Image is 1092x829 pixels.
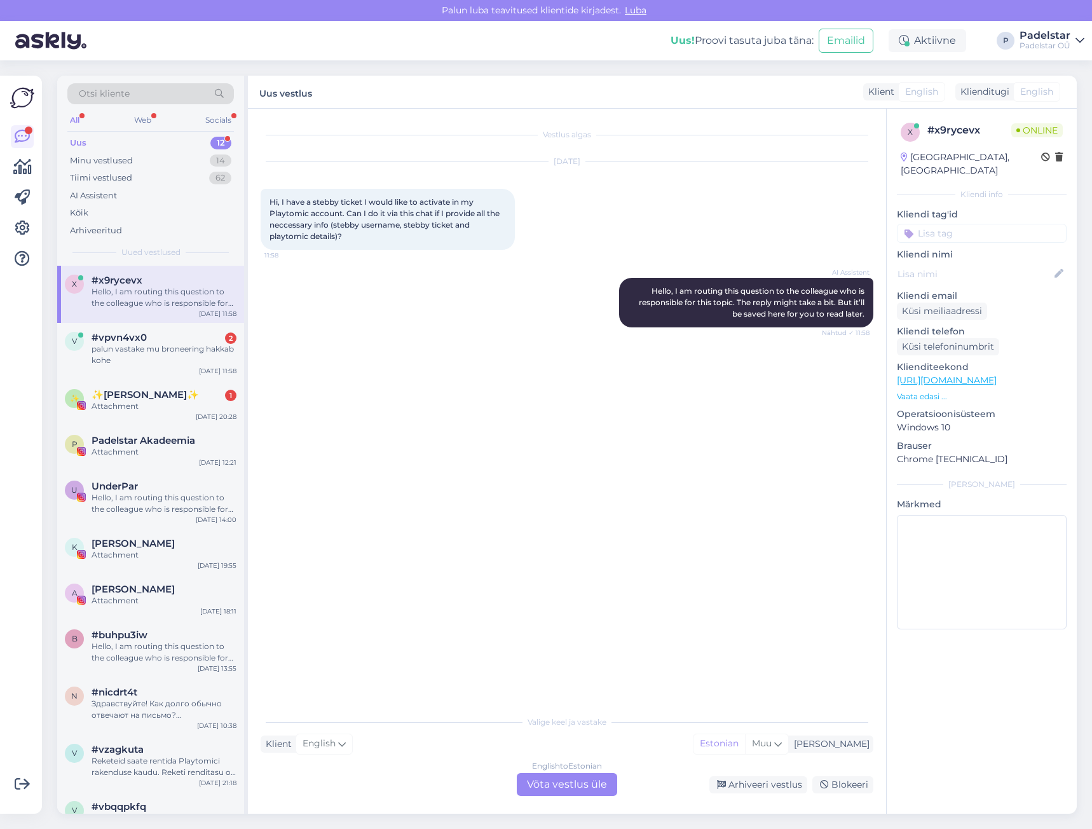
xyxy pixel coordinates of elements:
[303,737,336,751] span: English
[897,267,1052,281] input: Lisa nimi
[897,439,1067,453] p: Brauser
[199,458,236,467] div: [DATE] 12:21
[897,391,1067,402] p: Vaata edasi ...
[261,737,292,751] div: Klient
[72,542,78,552] span: K
[92,595,236,606] div: Attachment
[198,561,236,570] div: [DATE] 19:55
[709,776,807,793] div: Arhiveeri vestlus
[897,189,1067,200] div: Kliendi info
[897,325,1067,338] p: Kliendi telefon
[261,156,873,167] div: [DATE]
[199,309,236,319] div: [DATE] 11:58
[92,435,195,446] span: Padelstar Akadeemia
[261,716,873,728] div: Valige keel ja vastake
[92,629,147,641] span: #buhpu3iw
[67,112,82,128] div: All
[897,453,1067,466] p: Chrome [TECHNICAL_ID]
[897,498,1067,511] p: Märkmed
[10,86,34,110] img: Askly Logo
[196,515,236,524] div: [DATE] 14:00
[955,85,1009,99] div: Klienditugi
[197,721,236,730] div: [DATE] 10:38
[92,492,236,515] div: Hello, I am routing this question to the colleague who is responsible for this topic. The reply m...
[92,801,146,812] span: #vbqqpkfq
[92,481,138,492] span: UnderPar
[225,332,236,344] div: 2
[901,151,1041,177] div: [GEOGRAPHIC_DATA], [GEOGRAPHIC_DATA]
[92,275,142,286] span: #x9rycevx
[270,197,502,241] span: Hi, I have a stebby ticket I would like to activate in my Playtomic account. Can I do it via this...
[671,33,814,48] div: Proovi tasuta juba täna:
[132,112,154,128] div: Web
[1020,85,1053,99] span: English
[92,446,236,458] div: Attachment
[927,123,1011,138] div: # x9rycevx
[72,634,78,643] span: b
[897,248,1067,261] p: Kliendi nimi
[196,412,236,421] div: [DATE] 20:28
[70,137,86,149] div: Uus
[70,154,133,167] div: Minu vestlused
[198,664,236,673] div: [DATE] 13:55
[72,336,77,346] span: v
[639,286,866,319] span: Hello, I am routing this question to the colleague who is responsible for this topic. The reply m...
[671,34,695,46] b: Uus!
[897,479,1067,490] div: [PERSON_NAME]
[897,421,1067,434] p: Windows 10
[897,289,1067,303] p: Kliendi email
[863,85,894,99] div: Klient
[532,760,602,772] div: English to Estonian
[199,778,236,788] div: [DATE] 21:18
[897,303,987,320] div: Küsi meiliaadressi
[897,224,1067,243] input: Lisa tag
[210,154,231,167] div: 14
[789,737,870,751] div: [PERSON_NAME]
[92,687,137,698] span: #nicdrt4t
[79,87,130,100] span: Otsi kliente
[693,734,745,753] div: Estonian
[897,408,1067,421] p: Operatsioonisüsteem
[209,172,231,184] div: 62
[92,538,175,549] span: Kerstin Koort
[210,137,231,149] div: 12
[70,394,79,403] span: ✨
[121,247,181,258] span: Uued vestlused
[92,641,236,664] div: Hello, I am routing this question to the colleague who is responsible for this topic. The reply m...
[92,698,236,721] div: Здравствуйте! Как долго обычно отвечают на письмо? [PERSON_NAME] отправила, но ответа еще не полу...
[897,208,1067,221] p: Kliendi tag'id
[812,776,873,793] div: Blokeeri
[70,189,117,202] div: AI Assistent
[1020,31,1084,51] a: PadelstarPadelstar OÜ
[1011,123,1063,137] span: Online
[203,112,234,128] div: Socials
[92,755,236,778] div: Reketeid saate rentida Playtomici rakenduse kaudu. Reketi renditasu on 3 eurot ja pallid on kohap...
[72,588,78,598] span: A
[1020,31,1070,41] div: Padelstar
[822,268,870,277] span: AI Assistent
[199,366,236,376] div: [DATE] 11:58
[71,485,78,495] span: U
[70,224,122,237] div: Arhiveeritud
[752,737,772,749] span: Muu
[92,343,236,366] div: palun vastake mu broneering hakkab kohe
[70,172,132,184] div: Tiimi vestlused
[71,691,78,701] span: n
[897,360,1067,374] p: Klienditeekond
[92,286,236,309] div: Hello, I am routing this question to the colleague who is responsible for this topic. The reply m...
[72,439,78,449] span: P
[225,390,236,401] div: 1
[889,29,966,52] div: Aktiivne
[92,401,236,412] div: Attachment
[72,805,77,815] span: v
[92,744,144,755] span: #vzagkuta
[92,389,199,401] span: ✨Kelly Sildaru✨
[819,29,873,53] button: Emailid
[822,328,870,338] span: Nähtud ✓ 11:58
[897,374,997,386] a: [URL][DOMAIN_NAME]
[70,207,88,219] div: Kõik
[1020,41,1070,51] div: Padelstar OÜ
[997,32,1014,50] div: P
[261,129,873,140] div: Vestlus algas
[259,83,312,100] label: Uus vestlus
